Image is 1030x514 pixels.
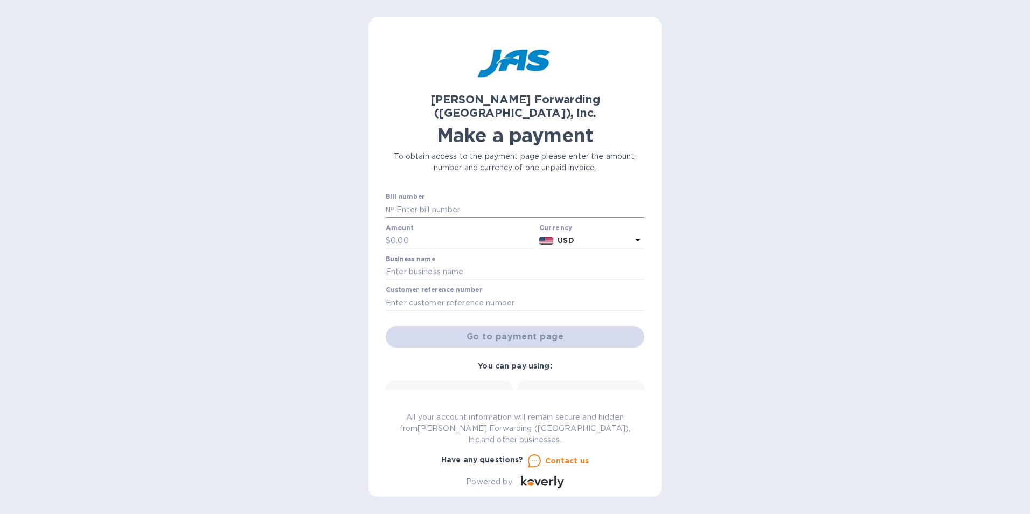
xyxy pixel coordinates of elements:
b: [PERSON_NAME] Forwarding ([GEOGRAPHIC_DATA]), Inc. [430,93,600,120]
label: Customer reference number [386,287,482,294]
img: USD [539,237,554,245]
p: All your account information will remain secure and hidden from [PERSON_NAME] Forwarding ([GEOGRA... [386,412,644,446]
h1: Make a payment [386,124,644,147]
input: Enter bill number [394,202,644,218]
p: To obtain access to the payment page please enter the amount, number and currency of one unpaid i... [386,151,644,173]
b: USD [558,236,574,245]
b: Have any questions? [441,455,524,464]
p: № [386,204,394,216]
u: Contact us [545,456,589,465]
input: Enter business name [386,264,644,280]
label: Business name [386,256,435,262]
input: 0.00 [391,233,535,249]
p: $ [386,235,391,246]
label: Bill number [386,194,424,200]
b: You can pay using: [478,362,552,370]
p: Powered by [466,476,512,488]
input: Enter customer reference number [386,295,644,311]
b: Currency [539,224,573,232]
label: Amount [386,225,413,231]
